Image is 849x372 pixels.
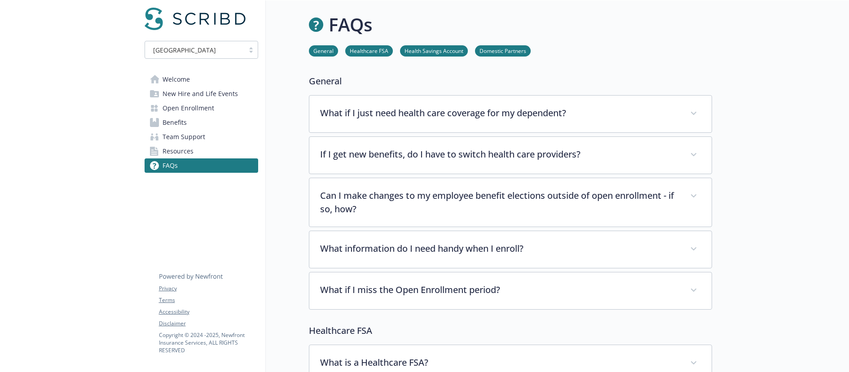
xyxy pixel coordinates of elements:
span: [GEOGRAPHIC_DATA] [153,45,216,55]
a: Benefits [145,115,258,130]
p: Copyright © 2024 - 2025 , Newfront Insurance Services, ALL RIGHTS RESERVED [159,331,258,354]
a: Disclaimer [159,319,258,328]
a: Team Support [145,130,258,144]
a: Healthcare FSA [345,46,393,55]
p: Can I make changes to my employee benefit elections outside of open enrollment - if so, how? [320,189,679,216]
a: Resources [145,144,258,158]
a: Domestic Partners [475,46,531,55]
p: What information do I need handy when I enroll? [320,242,679,255]
a: General [309,46,338,55]
div: If I get new benefits, do I have to switch health care providers? [309,137,712,174]
div: Can I make changes to my employee benefit elections outside of open enrollment - if so, how? [309,178,712,227]
span: Welcome [163,72,190,87]
span: FAQs [163,158,178,173]
a: Health Savings Account [400,46,468,55]
span: Benefits [163,115,187,130]
div: What information do I need handy when I enroll? [309,231,712,268]
p: What is a Healthcare FSA? [320,356,679,369]
span: Resources [163,144,194,158]
a: Terms [159,296,258,304]
a: New Hire and Life Events [145,87,258,101]
span: Team Support [163,130,205,144]
span: [GEOGRAPHIC_DATA] [150,45,240,55]
div: What if I miss the Open Enrollment period? [309,272,712,309]
div: What if I just need health care coverage for my dependent? [309,96,712,132]
a: FAQs [145,158,258,173]
a: Privacy [159,284,258,293]
span: New Hire and Life Events [163,87,238,101]
p: Healthcare FSA [309,324,712,337]
p: General [309,74,712,88]
a: Welcome [145,72,258,87]
p: If I get new benefits, do I have to switch health care providers? [320,148,679,161]
h1: FAQs [329,11,372,38]
p: What if I miss the Open Enrollment period? [320,283,679,297]
p: What if I just need health care coverage for my dependent? [320,106,679,120]
a: Open Enrollment [145,101,258,115]
a: Accessibility [159,308,258,316]
span: Open Enrollment [163,101,214,115]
